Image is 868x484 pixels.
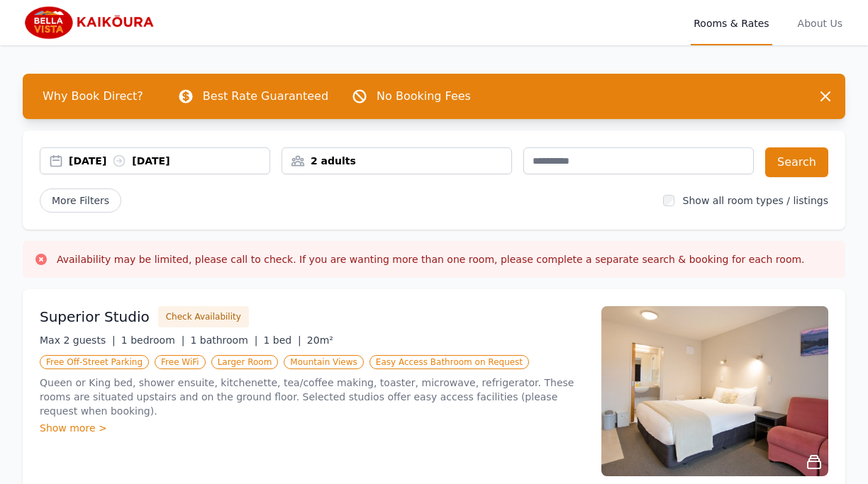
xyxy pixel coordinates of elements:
[369,355,529,369] span: Easy Access Bathroom on Request
[282,154,511,168] div: 2 adults
[683,195,828,206] label: Show all room types / listings
[40,376,584,418] p: Queen or King bed, shower ensuite, kitchenette, tea/coffee making, toaster, microwave, refrigerat...
[40,334,116,346] span: Max 2 guests |
[203,88,328,105] p: Best Rate Guaranteed
[40,188,121,213] span: More Filters
[40,307,150,327] h3: Superior Studio
[307,334,333,346] span: 20m²
[377,88,471,105] p: No Booking Fees
[765,147,828,177] button: Search
[23,6,159,40] img: Bella Vista Kaikoura
[57,252,805,266] h3: Availability may be limited, please call to check. If you are wanting more than one room, please ...
[284,355,363,369] span: Mountain Views
[211,355,279,369] span: Larger Room
[40,421,584,435] div: Show more >
[40,355,149,369] span: Free Off-Street Parking
[190,334,257,346] span: 1 bathroom |
[155,355,206,369] span: Free WiFi
[69,154,269,168] div: [DATE] [DATE]
[121,334,185,346] span: 1 bedroom |
[31,82,155,111] span: Why Book Direct?
[263,334,301,346] span: 1 bed |
[158,306,249,327] button: Check Availability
